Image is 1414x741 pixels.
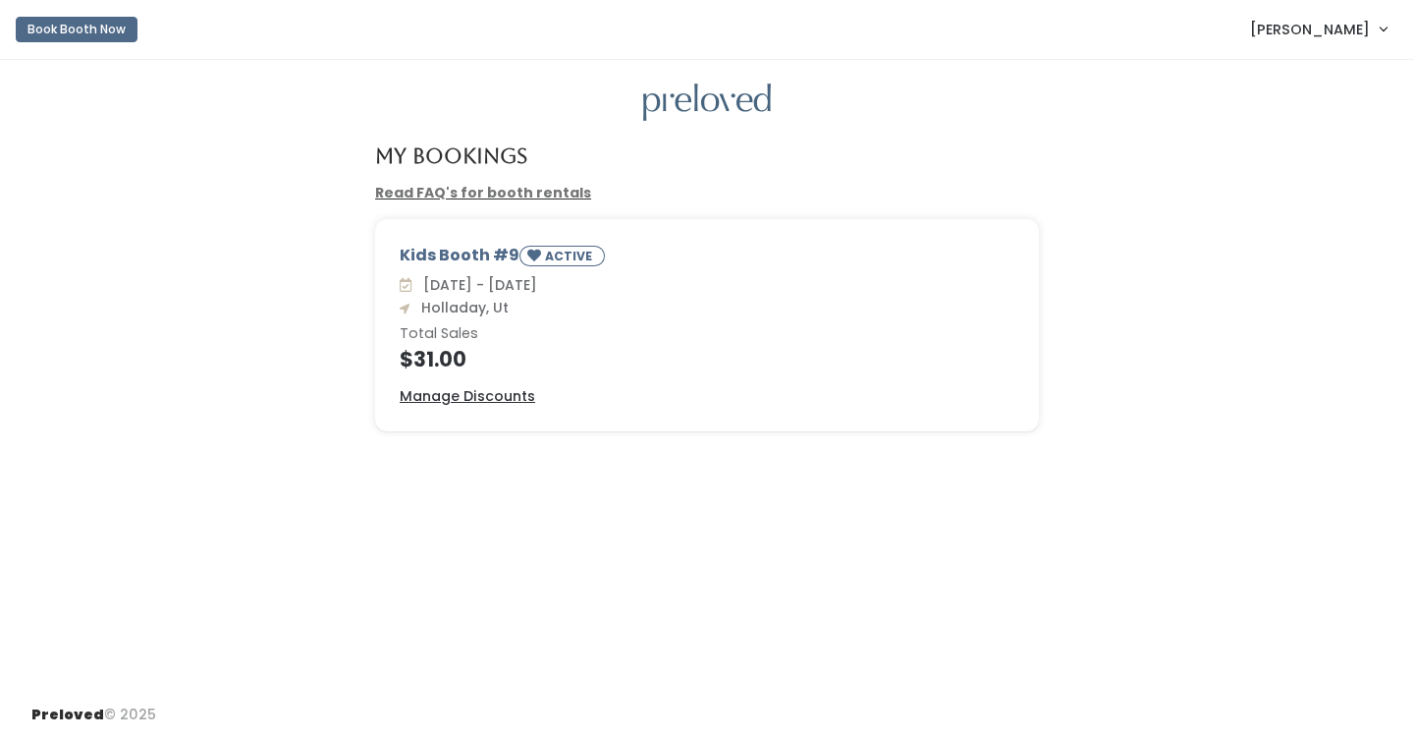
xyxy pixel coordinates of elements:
a: Manage Discounts [400,386,535,407]
u: Manage Discounts [400,386,535,406]
div: Kids Booth #9 [400,244,1014,274]
div: © 2025 [31,689,156,725]
span: [PERSON_NAME] [1250,19,1370,40]
span: [DATE] - [DATE] [415,275,537,295]
img: preloved logo [643,84,771,122]
a: [PERSON_NAME] [1230,8,1406,50]
h4: $31.00 [400,348,1014,370]
button: Book Booth Now [16,17,137,42]
a: Read FAQ's for booth rentals [375,183,591,202]
small: ACTIVE [545,248,596,264]
span: Preloved [31,705,104,724]
a: Book Booth Now [16,8,137,51]
h4: My Bookings [375,144,527,167]
h6: Total Sales [400,326,1014,342]
span: Holladay, Ut [413,298,509,317]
